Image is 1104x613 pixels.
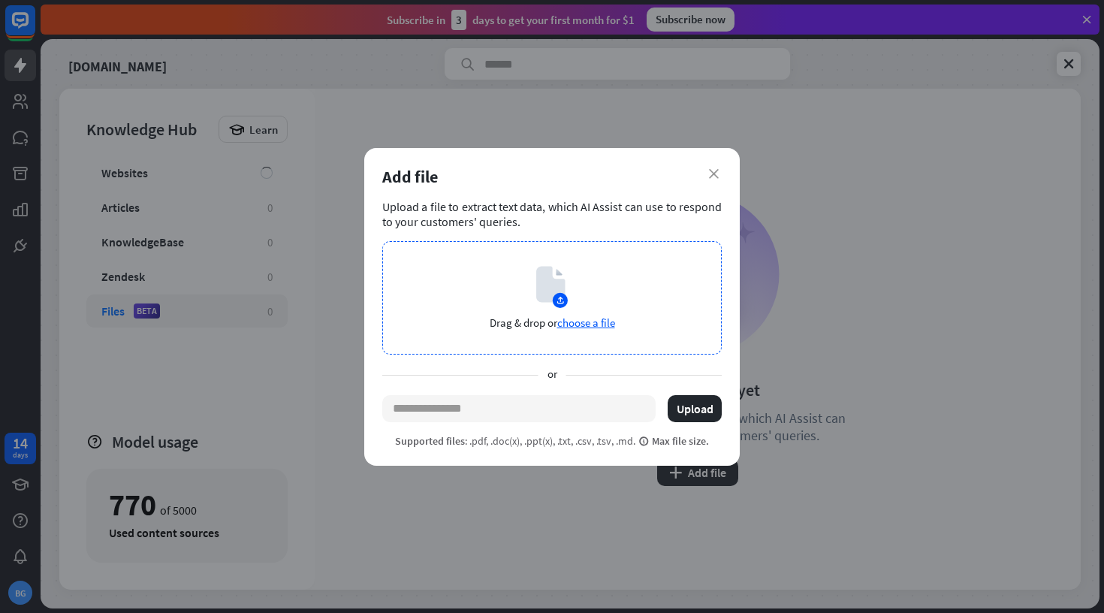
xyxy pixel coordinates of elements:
i: close [709,169,719,179]
span: Supported files [395,434,465,448]
p: Drag & drop or [490,316,615,330]
button: Open LiveChat chat widget [12,6,57,51]
p: : .pdf, .doc(x), .ppt(x), .txt, .csv, .tsv, .md. [395,434,709,448]
div: Add file [382,166,722,187]
div: Upload a file to extract text data, which AI Assist can use to respond to your customers' queries. [382,199,722,229]
button: Upload [668,395,722,422]
span: or [538,367,566,383]
span: Max file size. [638,434,709,448]
span: choose a file [557,316,615,330]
